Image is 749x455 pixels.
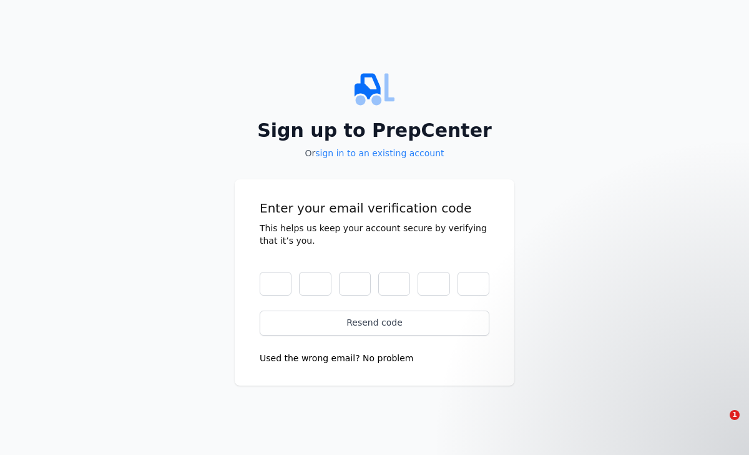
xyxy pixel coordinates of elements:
button: Resend code [260,311,489,336]
a: sign in to an existing account [315,148,444,158]
div: Resend code [273,316,476,329]
h2: Sign up to PrepCenter [235,119,514,142]
iframe: Intercom live chat [704,410,734,440]
p: Enter your email verification code [260,199,489,217]
img: PrepCenter [235,69,514,109]
p: Or [235,147,514,159]
span: 1 [730,410,740,420]
p: This helps us keep your account secure by verifying that it’s you. [260,222,489,247]
button: Used the wrong email? No problem [260,352,414,364]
